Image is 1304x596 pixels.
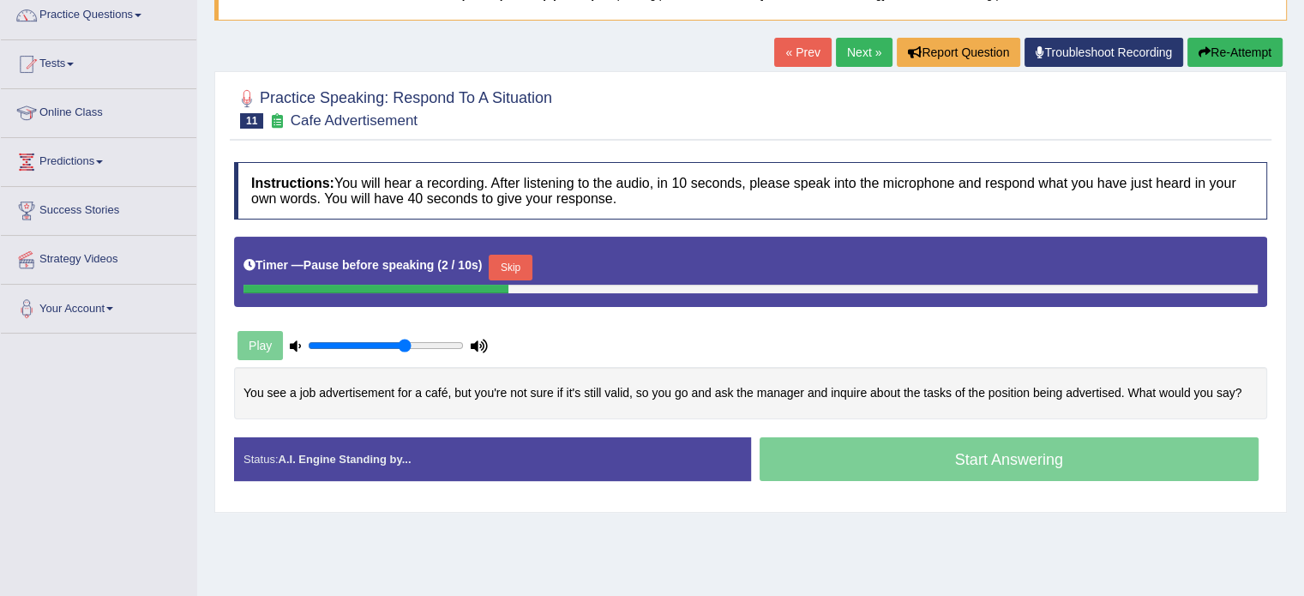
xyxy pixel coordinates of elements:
[251,176,334,190] b: Instructions:
[278,453,411,466] strong: A.I. Engine Standing by...
[267,113,285,129] small: Exam occurring question
[1,138,196,181] a: Predictions
[291,112,418,129] small: Cafe Advertisement
[1,187,196,230] a: Success Stories
[1,236,196,279] a: Strategy Videos
[1,89,196,132] a: Online Class
[243,259,482,272] h5: Timer —
[836,38,892,67] a: Next »
[234,367,1267,419] div: You see a job advertisement for a café, but you're not sure if it's still valid, so you go and as...
[774,38,831,67] a: « Prev
[234,162,1267,220] h4: You will hear a recording. After listening to the audio, in 10 seconds, please speak into the mic...
[303,258,435,272] b: Pause before speaking
[1187,38,1283,67] button: Re-Attempt
[1025,38,1183,67] a: Troubleshoot Recording
[234,86,552,129] h2: Practice Speaking: Respond To A Situation
[437,258,442,272] b: (
[234,437,751,481] div: Status:
[1,40,196,83] a: Tests
[897,38,1020,67] button: Report Question
[489,255,532,280] button: Skip
[240,113,263,129] span: 11
[442,258,478,272] b: 2 / 10s
[478,258,483,272] b: )
[1,285,196,328] a: Your Account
